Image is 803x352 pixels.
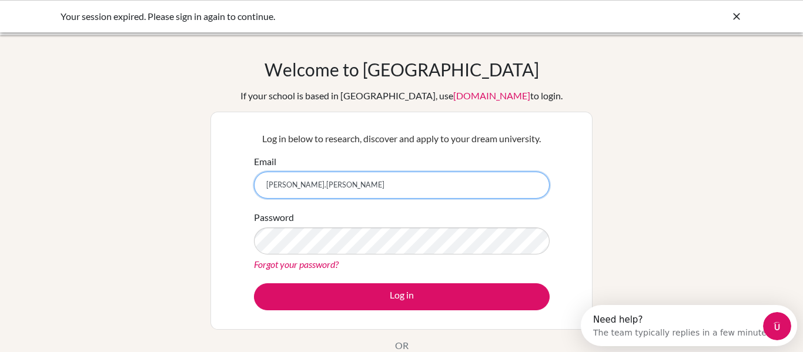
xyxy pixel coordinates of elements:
[12,10,193,19] div: Need help?
[254,283,550,310] button: Log in
[763,312,791,340] iframe: Intercom live chat
[61,9,566,24] div: Your session expired. Please sign in again to continue.
[5,5,227,37] div: Open Intercom Messenger
[453,90,530,101] a: [DOMAIN_NAME]
[265,59,539,80] h1: Welcome to [GEOGRAPHIC_DATA]
[254,259,339,270] a: Forgot your password?
[254,210,294,224] label: Password
[581,305,797,346] iframe: Intercom live chat discovery launcher
[240,89,563,103] div: If your school is based in [GEOGRAPHIC_DATA], use to login.
[254,132,550,146] p: Log in below to research, discover and apply to your dream university.
[12,19,193,32] div: The team typically replies in a few minutes.
[254,155,276,169] label: Email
